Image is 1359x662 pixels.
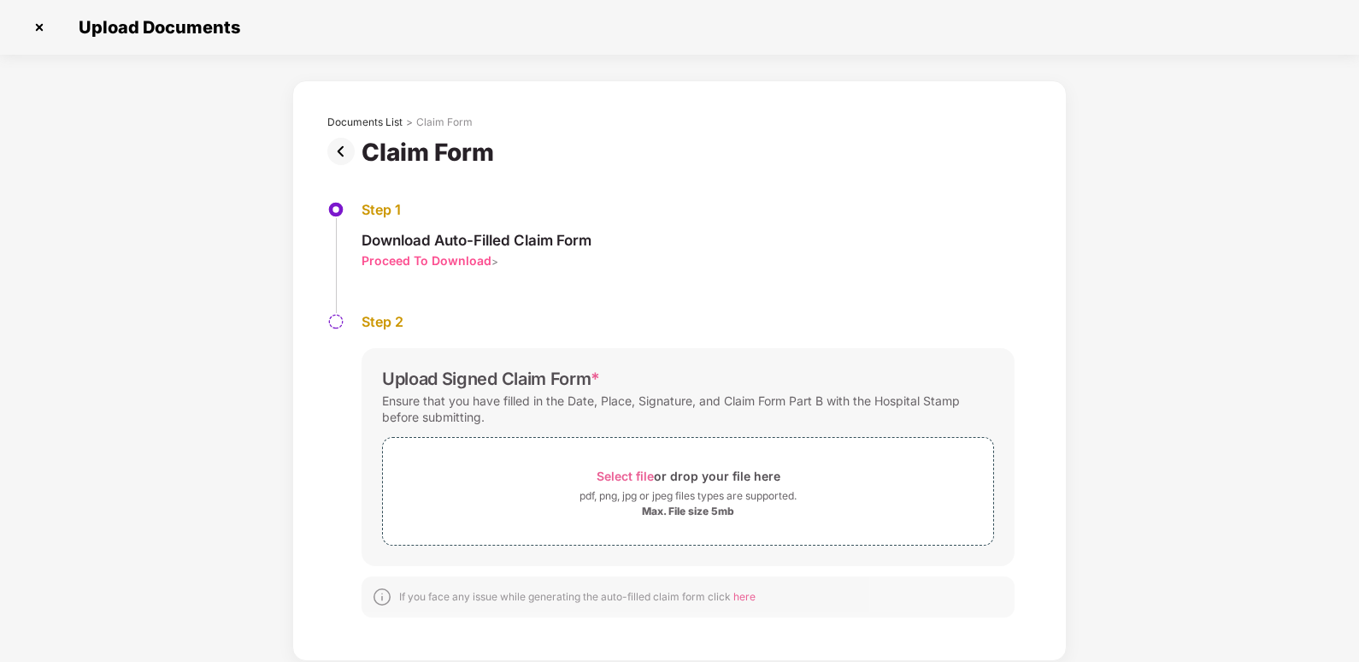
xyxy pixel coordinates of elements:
[327,201,344,218] img: svg+xml;base64,PHN2ZyBpZD0iU3RlcC1BY3RpdmUtMzJ4MzIiIHhtbG5zPSJodHRwOi8vd3d3LnczLm9yZy8yMDAwL3N2Zy...
[362,138,501,167] div: Claim Form
[579,488,797,505] div: pdf, png, jpg or jpeg files types are supported.
[416,115,473,129] div: Claim Form
[491,255,498,268] span: >
[362,201,591,219] div: Step 1
[597,469,654,483] span: Select file
[26,14,53,41] img: svg+xml;base64,PHN2ZyBpZD0iQ3Jvc3MtMzJ4MzIiIHhtbG5zPSJodHRwOi8vd3d3LnczLm9yZy8yMDAwL3N2ZyIgd2lkdG...
[372,587,392,607] img: svg+xml;base64,PHN2ZyBpZD0iSW5mb18tXzMyeDMyIiBkYXRhLW5hbWU9IkluZm8gLSAzMngzMiIgeG1sbnM9Imh0dHA6Ly...
[733,590,756,603] span: here
[327,115,403,129] div: Documents List
[382,369,600,389] div: Upload Signed Claim Form
[327,313,344,330] img: svg+xml;base64,PHN2ZyBpZD0iU3RlcC1QZW5kaW5nLTMyeDMyIiB4bWxucz0iaHR0cDovL3d3dy53My5vcmcvMjAwMC9zdm...
[642,505,734,518] div: Max. File size 5mb
[383,451,993,532] span: Select fileor drop your file herepdf, png, jpg or jpeg files types are supported.Max. File size 5mb
[62,17,249,38] span: Upload Documents
[362,231,591,250] div: Download Auto-Filled Claim Form
[406,115,413,129] div: >
[382,389,994,429] div: Ensure that you have filled in the Date, Place, Signature, and Claim Form Part B with the Hospita...
[362,252,491,269] div: Proceed To Download
[327,138,362,165] img: svg+xml;base64,PHN2ZyBpZD0iUHJldi0zMngzMiIgeG1sbnM9Imh0dHA6Ly93d3cudzMub3JnLzIwMDAvc3ZnIiB3aWR0aD...
[597,464,780,488] div: or drop your file here
[362,313,1015,331] div: Step 2
[399,590,756,604] div: If you face any issue while generating the auto-filled claim form click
